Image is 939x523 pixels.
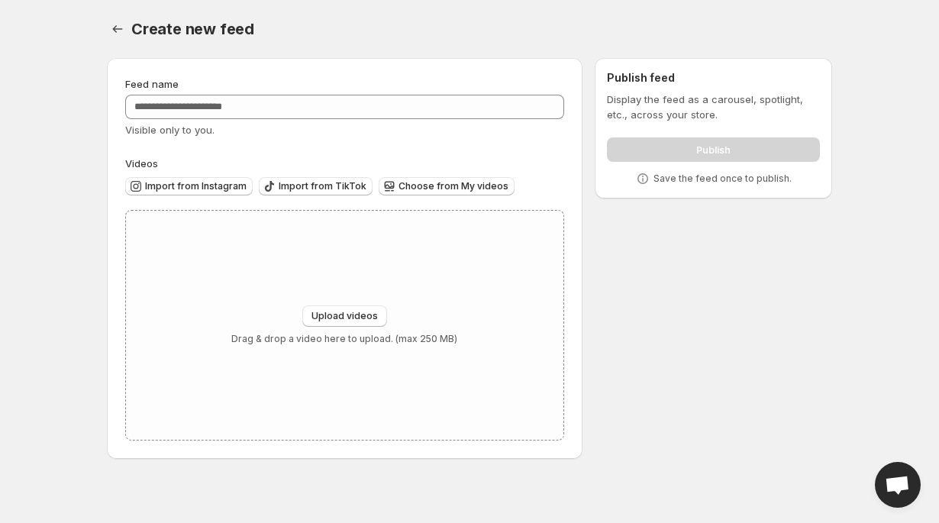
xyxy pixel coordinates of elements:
a: Open chat [875,462,921,508]
span: Create new feed [131,20,254,38]
p: Display the feed as a carousel, spotlight, etc., across your store. [607,92,820,122]
span: Visible only to you. [125,124,215,136]
span: Import from TikTok [279,180,366,192]
h2: Publish feed [607,70,820,86]
button: Upload videos [302,305,387,327]
span: Feed name [125,78,179,90]
button: Settings [107,18,128,40]
button: Choose from My videos [379,177,515,195]
span: Upload videos [311,310,378,322]
span: Choose from My videos [399,180,508,192]
p: Drag & drop a video here to upload. (max 250 MB) [231,333,457,345]
button: Import from TikTok [259,177,373,195]
button: Import from Instagram [125,177,253,195]
span: Import from Instagram [145,180,247,192]
p: Save the feed once to publish. [653,173,792,185]
span: Videos [125,157,158,169]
